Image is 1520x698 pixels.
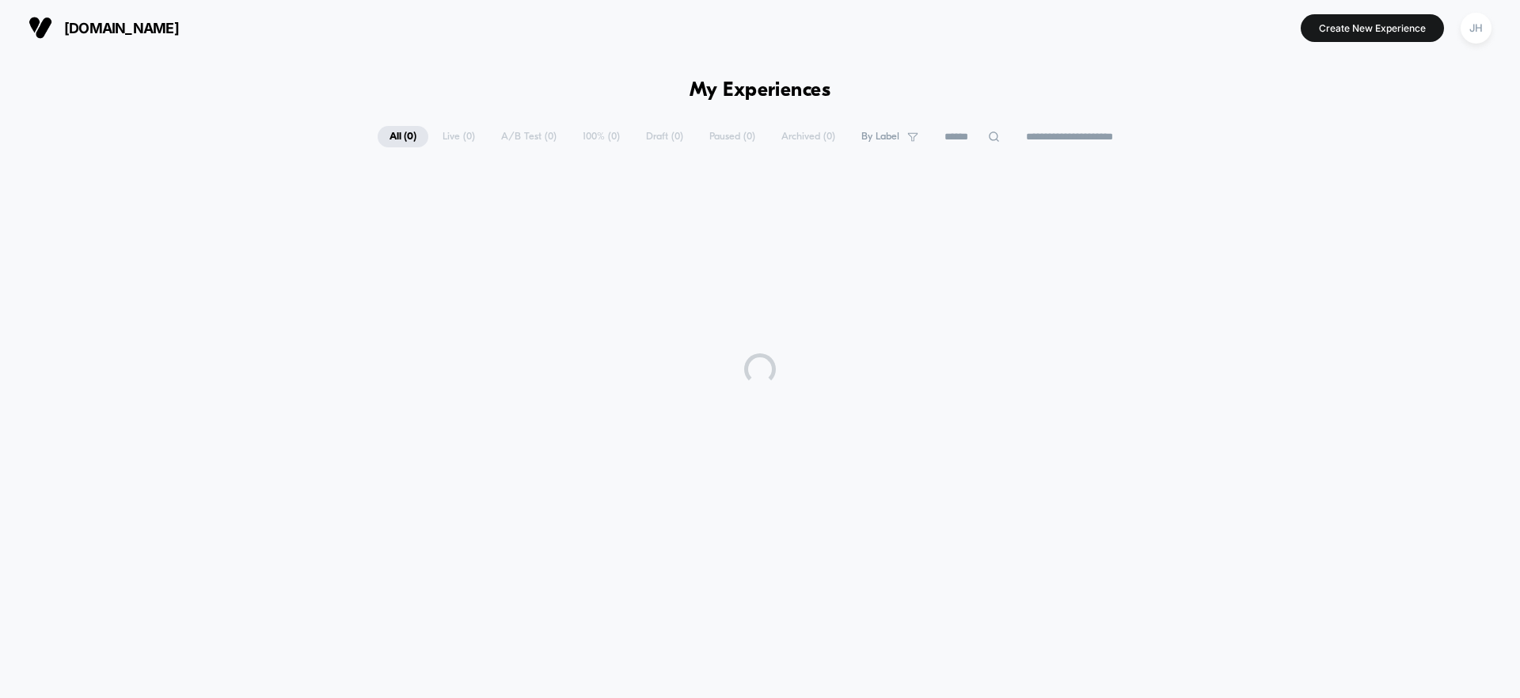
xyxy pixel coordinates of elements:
[64,20,179,36] span: [DOMAIN_NAME]
[378,126,428,147] span: All ( 0 )
[1456,12,1496,44] button: JH
[24,15,184,40] button: [DOMAIN_NAME]
[1301,14,1444,42] button: Create New Experience
[690,79,831,102] h1: My Experiences
[28,16,52,40] img: Visually logo
[1461,13,1491,44] div: JH
[861,131,899,143] span: By Label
